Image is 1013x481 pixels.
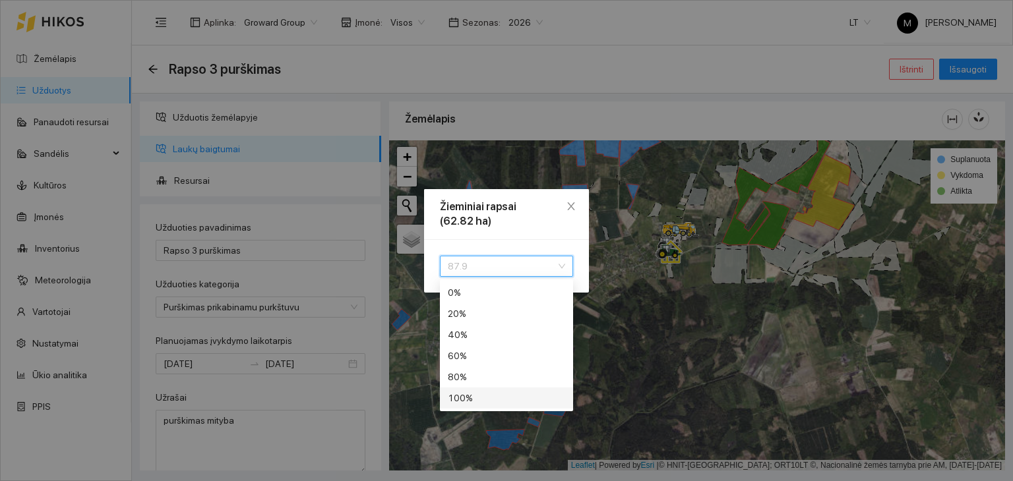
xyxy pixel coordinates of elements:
span: close [566,201,576,212]
div: 40 % [448,327,565,342]
div: Žieminiai rapsai [440,200,573,214]
span: 87.9 [448,256,565,276]
div: 20 % [448,306,565,321]
button: Close [553,189,589,225]
div: 100 % [448,391,565,405]
div: 60 % [448,349,565,363]
div: (62.82 ha) [440,214,573,229]
div: 80 % [448,370,565,384]
div: 0 % [448,285,565,300]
